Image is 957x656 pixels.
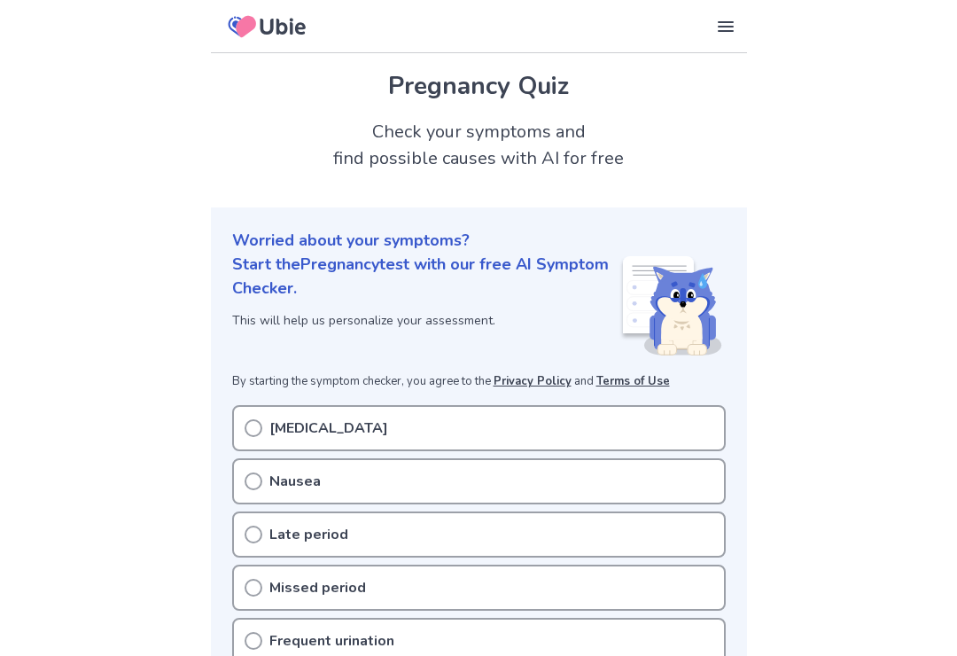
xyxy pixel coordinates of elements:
p: Late period [269,524,348,545]
p: This will help us personalize your assessment. [232,311,619,330]
p: Nausea [269,471,321,492]
h2: Check your symptoms and find possible causes with AI for free [211,119,747,172]
p: Missed period [269,577,366,598]
a: Privacy Policy [494,373,572,389]
a: Terms of Use [596,373,670,389]
h1: Pregnancy Quiz [232,67,726,105]
p: [MEDICAL_DATA] [269,418,388,439]
p: Start the Pregnancy test with our free AI Symptom Checker. [232,253,619,301]
p: By starting the symptom checker, you agree to the and [232,373,726,391]
p: Frequent urination [269,630,394,652]
img: Shiba [619,256,722,355]
p: Worried about your symptoms? [232,229,726,253]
